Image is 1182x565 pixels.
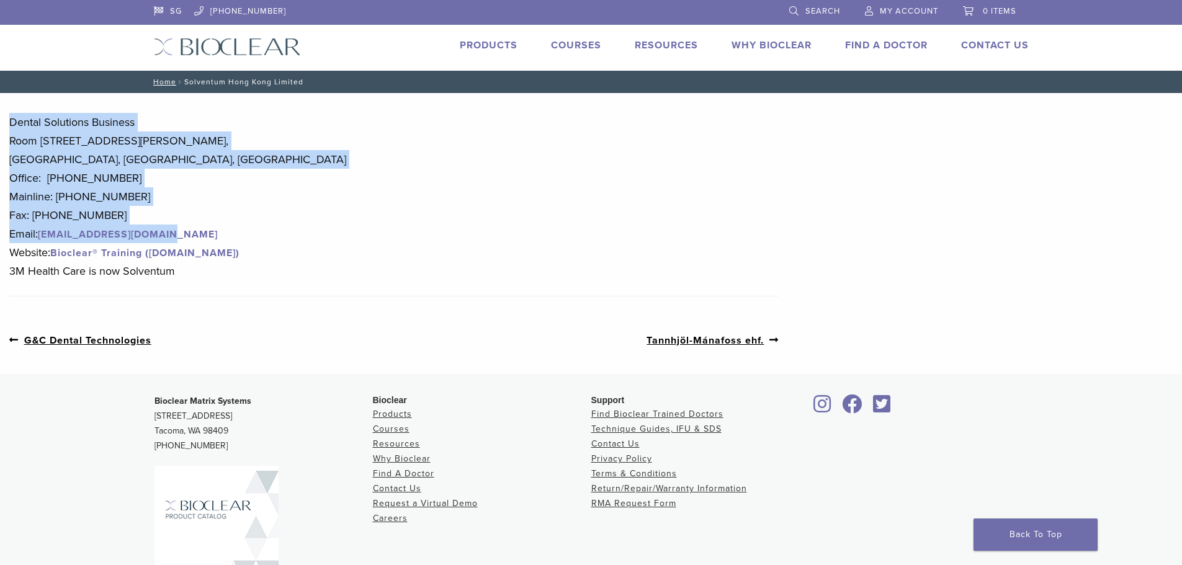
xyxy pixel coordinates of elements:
[810,402,836,414] a: Bioclear
[591,409,723,419] a: Find Bioclear Trained Doctors
[591,453,652,464] a: Privacy Policy
[150,78,176,86] a: Home
[591,498,676,509] a: RMA Request Form
[373,453,431,464] a: Why Bioclear
[845,39,928,51] a: Find A Doctor
[373,409,412,419] a: Products
[880,6,938,16] span: My Account
[460,39,517,51] a: Products
[50,247,240,259] a: Bioclear® Training ([DOMAIN_NAME])
[154,396,251,406] strong: Bioclear Matrix Systems
[9,113,779,280] p: Dental Solutions Business Room [STREET_ADDRESS][PERSON_NAME], [GEOGRAPHIC_DATA], [GEOGRAPHIC_DATA...
[591,483,747,494] a: Return/Repair/Warranty Information
[373,395,407,405] span: Bioclear
[9,332,151,348] a: G&C Dental Technologies
[805,6,840,16] span: Search
[145,71,1038,93] nav: Solventum Hong Kong Limited
[154,38,301,56] img: Bioclear
[551,39,601,51] a: Courses
[635,39,698,51] a: Resources
[176,79,184,85] span: /
[154,394,373,453] p: [STREET_ADDRESS] Tacoma, WA 98409 [PHONE_NUMBER]
[838,402,867,414] a: Bioclear
[974,518,1098,551] a: Back To Top
[373,438,420,449] a: Resources
[591,424,722,434] a: Technique Guides, IFU & SDS
[591,468,677,479] a: Terms & Conditions
[591,395,625,405] span: Support
[373,468,434,479] a: Find A Doctor
[9,306,779,374] nav: Post Navigation
[373,498,478,509] a: Request a Virtual Demo
[373,483,421,494] a: Contact Us
[647,332,779,348] a: Tannhjöl-Mánafoss ehf.
[591,438,640,449] a: Contact Us
[373,513,408,523] a: Careers
[961,39,1029,51] a: Contact Us
[38,228,218,241] a: [EMAIL_ADDRESS][DOMAIN_NAME]
[732,39,812,51] a: Why Bioclear
[373,424,410,434] a: Courses
[983,6,1016,16] span: 0 items
[869,402,895,414] a: Bioclear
